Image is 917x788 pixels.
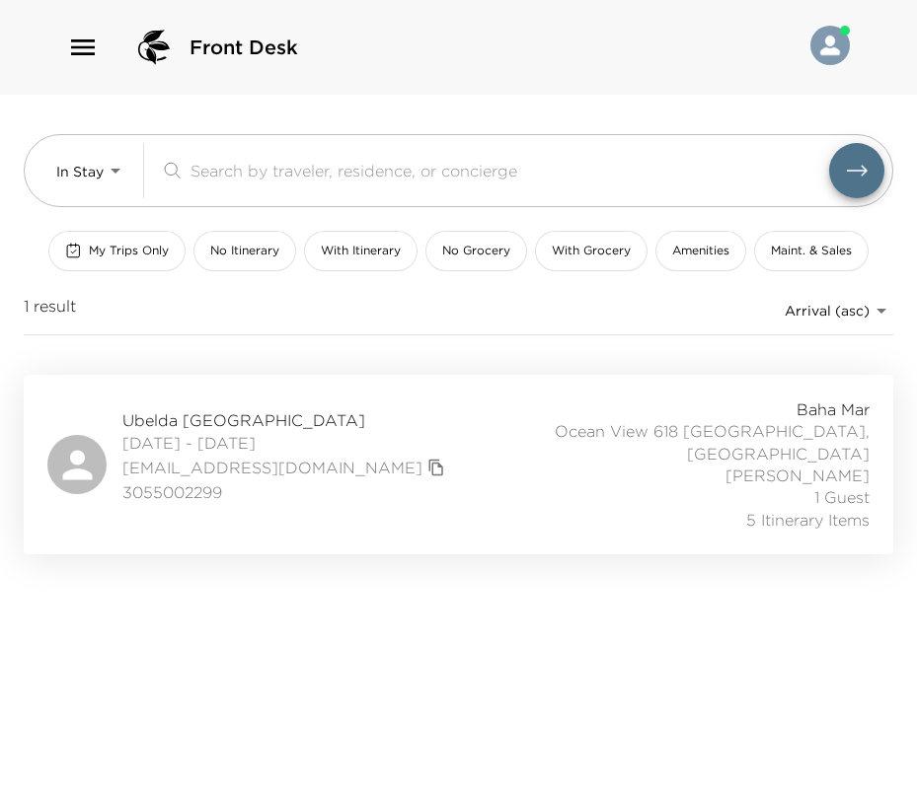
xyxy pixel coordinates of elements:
img: logo [130,24,178,71]
span: [DATE] - [DATE] [122,432,450,454]
span: 5 Itinerary Items [746,509,870,531]
button: Maint. & Sales [754,231,869,271]
button: No Itinerary [193,231,296,271]
span: With Itinerary [321,243,401,259]
button: With Itinerary [304,231,418,271]
span: Amenities [672,243,729,259]
span: Arrival (asc) [785,302,870,320]
span: In Stay [56,163,104,180]
input: Search by traveler, residence, or concierge [191,159,829,181]
span: 1 Guest [814,486,870,508]
button: No Grocery [425,231,527,271]
span: No Grocery [442,243,510,259]
span: Maint. & Sales [771,243,852,259]
span: Ubelda [GEOGRAPHIC_DATA] [122,409,450,431]
button: With Grocery [535,231,648,271]
span: No Itinerary [210,243,279,259]
span: 1 result [24,295,76,326]
span: [PERSON_NAME] [726,465,870,486]
span: With Grocery [552,243,631,259]
button: My Trips Only [48,231,186,271]
img: User [810,26,850,65]
button: Amenities [655,231,746,271]
span: 3055002299 [122,481,450,503]
span: Front Desk [190,34,298,61]
button: copy primary member email [422,454,450,481]
span: Baha Mar [797,398,870,420]
a: Ubelda [GEOGRAPHIC_DATA][DATE] - [DATE][EMAIL_ADDRESS][DOMAIN_NAME]copy primary member email30550... [24,375,893,554]
span: Ocean View 618 [GEOGRAPHIC_DATA], [GEOGRAPHIC_DATA] [541,420,870,465]
a: [EMAIL_ADDRESS][DOMAIN_NAME] [122,457,422,478]
span: My Trips Only [89,243,169,259]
